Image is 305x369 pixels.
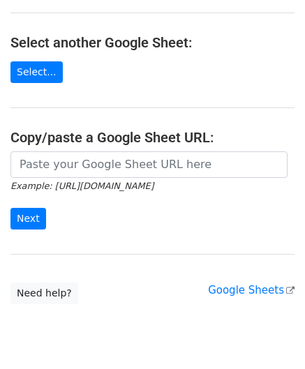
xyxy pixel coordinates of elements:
[10,208,46,229] input: Next
[10,34,295,51] h4: Select another Google Sheet:
[10,283,78,304] a: Need help?
[10,181,154,191] small: Example: [URL][DOMAIN_NAME]
[235,302,305,369] iframe: Chat Widget
[10,151,288,178] input: Paste your Google Sheet URL here
[10,129,295,146] h4: Copy/paste a Google Sheet URL:
[208,284,295,296] a: Google Sheets
[10,61,63,83] a: Select...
